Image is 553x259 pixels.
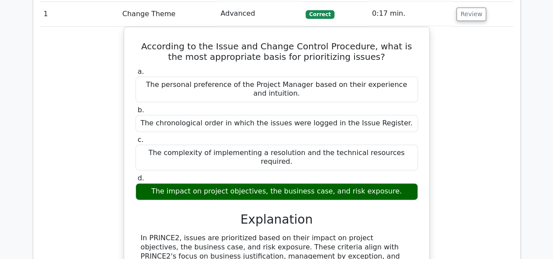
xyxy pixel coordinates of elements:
[136,183,418,200] div: The impact on project objectives, the business case, and risk exposure.
[135,41,419,62] h5: According to the Issue and Change Control Procedure, what is the most appropriate basis for prior...
[141,212,413,227] h3: Explanation
[138,67,144,76] span: a.
[40,1,119,26] td: 1
[136,115,418,132] div: The chronological order in which the issues were logged in the Issue Register.
[136,145,418,171] div: The complexity of implementing a resolution and the technical resources required.
[138,135,144,144] span: c.
[138,106,144,114] span: b.
[136,76,418,103] div: The personal preference of the Project Manager based on their experience and intuition.
[369,1,453,26] td: 0:17 min.
[456,7,486,21] button: Review
[138,174,144,182] span: d.
[306,10,334,19] span: Correct
[217,1,302,26] td: Advanced
[119,1,217,26] td: Change Theme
